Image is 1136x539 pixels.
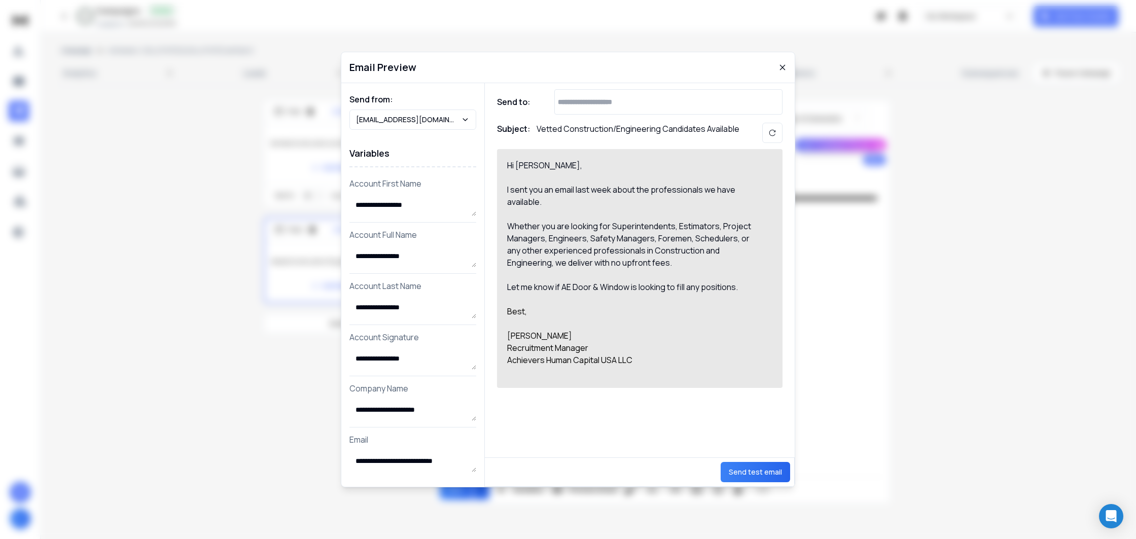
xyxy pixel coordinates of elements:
span: Recruitment Manager [507,342,588,353]
p: Vetted Construction/Engineering Candidates Available [537,123,739,143]
p: [EMAIL_ADDRESS][DOMAIN_NAME] [356,115,461,125]
span: Achievers Human Capital USA LLC [507,354,632,366]
span: [PERSON_NAME] [507,330,572,341]
span: Best, [507,306,527,317]
h1: Subject: [497,123,530,143]
p: Company Name [349,382,476,394]
p: Account Full Name [349,229,476,241]
div: Hi [PERSON_NAME], [507,159,761,171]
p: Account Signature [349,331,476,343]
div: Whether you are looking for Superintendents, Estimators, Project Managers, Engineers, Safety Mana... [507,220,761,269]
h1: Email Preview [349,60,416,75]
div: I sent you an email last week about the professionals we have available. [507,184,761,208]
p: Email [349,434,476,446]
div: Open Intercom Messenger [1099,504,1123,528]
p: Account Last Name [349,280,476,292]
h1: Send to: [497,96,538,108]
div: Let me know if AE Door & Window is looking to fill any positions. [507,281,761,293]
h1: Send from: [349,93,476,105]
p: Account First Name [349,177,476,190]
button: Send test email [721,462,790,482]
h1: Variables [349,140,476,167]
